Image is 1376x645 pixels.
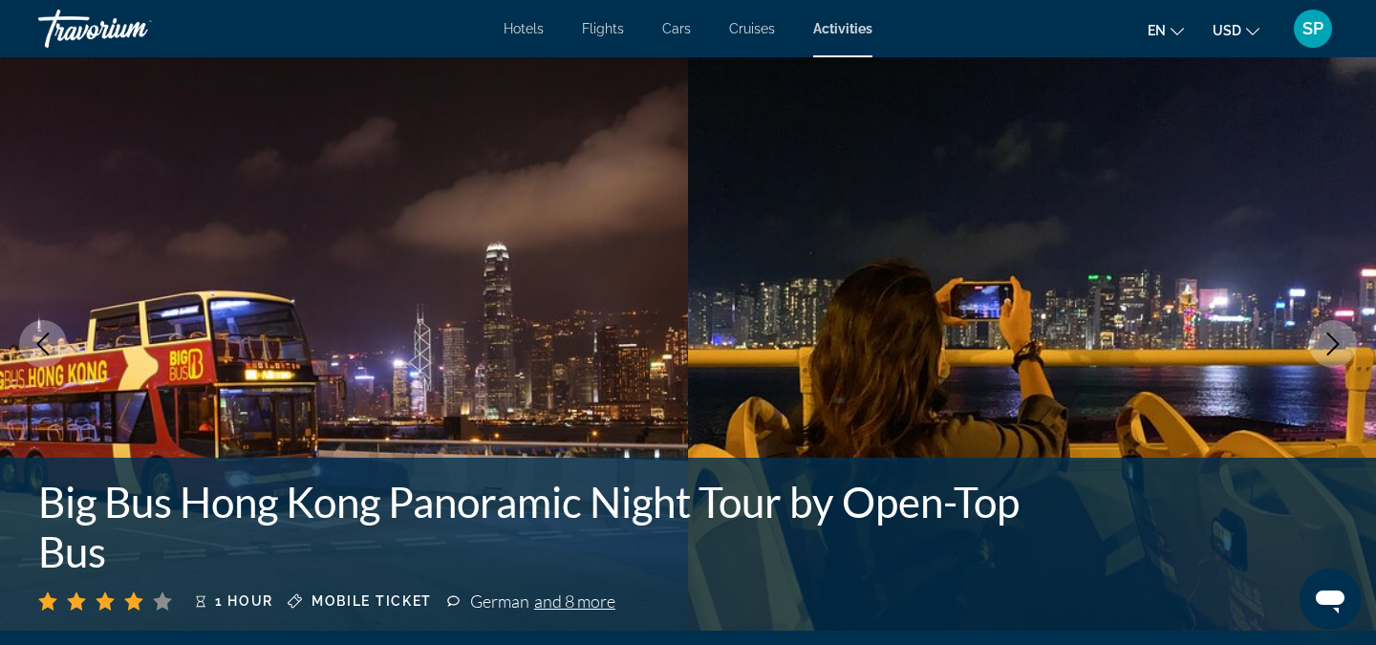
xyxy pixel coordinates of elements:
[1288,9,1338,49] button: User Menu
[1148,16,1184,44] button: Change language
[470,591,615,612] div: German
[312,593,432,609] span: Mobile ticket
[729,21,775,36] a: Cruises
[582,21,624,36] a: Flights
[662,21,691,36] a: Cars
[1213,16,1259,44] button: Change currency
[1300,569,1361,630] iframe: Button to launch messaging window
[38,477,1032,576] h1: Big Bus Hong Kong Panoramic Night Tour by Open-Top Bus
[1213,23,1241,38] span: USD
[1309,320,1357,368] button: Next image
[215,593,273,609] span: 1 hour
[534,591,615,612] span: and 8 more
[19,320,67,368] button: Previous image
[38,4,229,54] a: Travorium
[1302,19,1323,38] span: SP
[504,21,544,36] a: Hotels
[813,21,872,36] a: Activities
[1148,23,1166,38] span: en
